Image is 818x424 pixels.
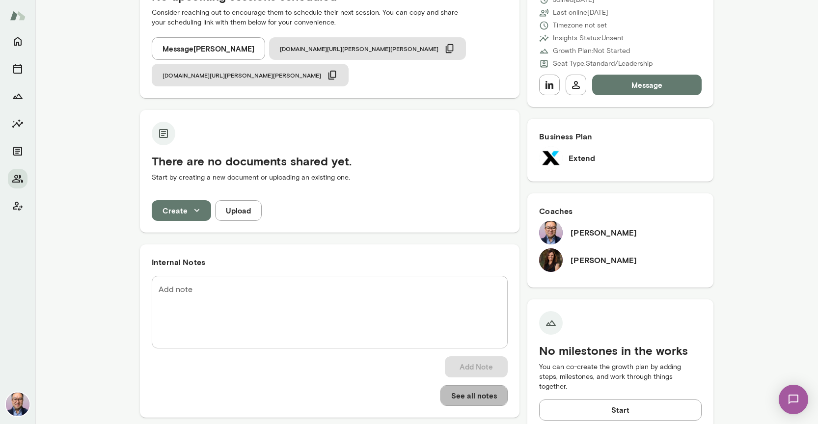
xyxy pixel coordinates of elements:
[553,21,607,30] p: Timezone not set
[569,152,595,164] h6: Extend
[163,71,321,79] span: [DOMAIN_NAME][URL][PERSON_NAME][PERSON_NAME]
[553,8,608,18] p: Last online [DATE]
[152,256,508,268] h6: Internal Notes
[539,343,702,358] h5: No milestones in the works
[10,6,26,25] img: Mento
[8,86,27,106] button: Growth Plan
[215,200,262,221] button: Upload
[539,362,702,392] p: You can co-create the growth plan by adding steps, milestones, and work through things together.
[8,169,27,188] button: Members
[539,248,563,272] img: Carrie Atkin
[539,131,702,142] h6: Business Plan
[8,141,27,161] button: Documents
[8,196,27,216] button: Client app
[152,64,349,86] button: [DOMAIN_NAME][URL][PERSON_NAME][PERSON_NAME]
[553,46,630,56] p: Growth Plan: Not Started
[280,45,438,53] span: [DOMAIN_NAME][URL][PERSON_NAME][PERSON_NAME]
[8,114,27,133] button: Insights
[152,8,508,27] p: Consider reaching out to encourage them to schedule their next session. You can copy and share yo...
[440,385,508,406] button: See all notes
[571,227,637,238] h6: [PERSON_NAME]
[152,153,508,169] h5: There are no documents shared yet.
[269,37,466,60] button: [DOMAIN_NAME][URL][PERSON_NAME][PERSON_NAME]
[8,59,27,79] button: Sessions
[571,254,637,266] h6: [PERSON_NAME]
[539,221,563,244] img: Valentin Wu
[553,33,624,43] p: Insights Status: Unsent
[553,59,653,69] p: Seat Type: Standard/Leadership
[6,393,29,416] img: Valentin Wu
[152,173,508,183] p: Start by creating a new document or uploading an existing one.
[152,200,211,221] button: Create
[592,75,702,95] button: Message
[8,31,27,51] button: Home
[539,205,702,217] h6: Coaches
[152,37,265,60] button: Message[PERSON_NAME]
[539,399,702,420] button: Start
